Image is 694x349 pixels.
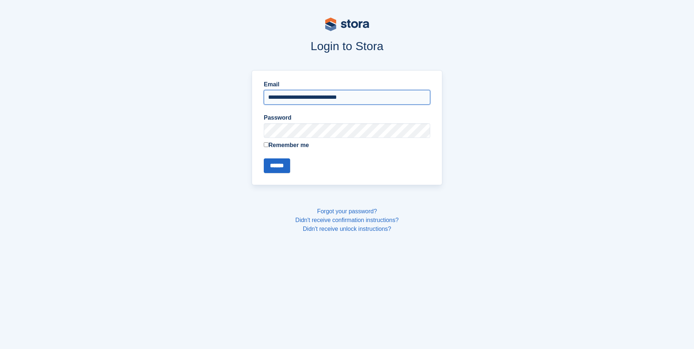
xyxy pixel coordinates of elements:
[325,18,369,31] img: stora-logo-53a41332b3708ae10de48c4981b4e9114cc0af31d8433b30ea865607fb682f29.svg
[264,142,269,147] input: Remember me
[303,226,391,232] a: Didn't receive unlock instructions?
[295,217,398,223] a: Didn't receive confirmation instructions?
[264,113,430,122] label: Password
[264,80,430,89] label: Email
[264,141,430,150] label: Remember me
[112,40,582,53] h1: Login to Stora
[317,208,377,214] a: Forgot your password?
